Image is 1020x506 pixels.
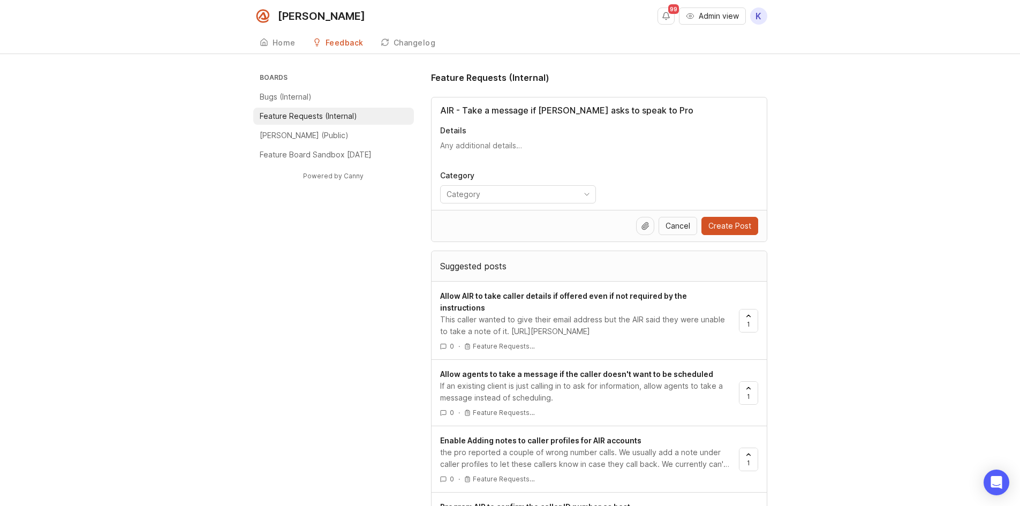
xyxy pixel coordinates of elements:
[253,127,414,144] a: [PERSON_NAME] (Public)
[258,71,414,86] h3: Boards
[440,125,758,136] p: Details
[260,111,357,122] p: Feature Requests (Internal)
[260,149,372,160] p: Feature Board Sandbox [DATE]
[739,309,758,333] button: 1
[440,435,739,484] a: Enable Adding notes to caller profiles for AIR accountsthe pro reported a couple of wrong number ...
[458,408,460,417] div: ·
[747,320,750,329] span: 1
[578,190,595,199] svg: toggle icon
[668,4,679,14] span: 99
[440,104,758,117] input: Title
[739,448,758,471] button: 1
[431,71,549,84] h1: Feature Requests (Internal)
[458,474,460,484] div: ·
[658,7,675,25] button: Notifications
[473,409,535,417] p: Feature Requests…
[326,39,364,47] div: Feedback
[273,39,296,47] div: Home
[440,185,596,203] div: toggle menu
[659,217,697,235] button: Cancel
[278,11,365,21] div: [PERSON_NAME]
[473,342,535,351] p: Feature Requests…
[747,392,750,401] span: 1
[440,170,596,181] p: Category
[440,290,739,351] a: Allow AIR to take caller details if offered even if not required by the instructionsThis caller w...
[253,108,414,125] a: Feature Requests (Internal)
[306,32,370,54] a: Feedback
[984,470,1009,495] div: Open Intercom Messenger
[440,140,758,162] textarea: Details
[253,146,414,163] a: Feature Board Sandbox [DATE]
[473,475,535,484] p: Feature Requests…
[666,221,690,231] span: Cancel
[739,381,758,405] button: 1
[699,11,739,21] span: Admin view
[440,368,739,417] a: Allow agents to take a message if the caller doesn't want to be scheduledIf an existing client is...
[458,342,460,351] div: ·
[708,221,751,231] span: Create Post
[755,10,761,22] span: K
[440,369,713,379] span: Allow agents to take a message if the caller doesn't want to be scheduled
[253,6,273,26] img: Smith.ai logo
[450,342,454,351] span: 0
[450,408,454,417] span: 0
[253,88,414,105] a: Bugs (Internal)
[253,32,302,54] a: Home
[301,170,365,182] a: Powered by Canny
[440,314,730,337] div: This caller wanted to give their email address but the AIR said they were unable to take a note o...
[440,291,687,312] span: Allow AIR to take caller details if offered even if not required by the instructions
[394,39,436,47] div: Changelog
[750,7,767,25] button: K
[432,251,767,281] div: Suggested posts
[374,32,442,54] a: Changelog
[447,188,577,200] input: Category
[701,217,758,235] button: Create Post
[440,380,730,404] div: If an existing client is just calling in to ask for information, allow agents to take a message i...
[679,7,746,25] button: Admin view
[260,130,349,141] p: [PERSON_NAME] (Public)
[440,436,641,445] span: Enable Adding notes to caller profiles for AIR accounts
[440,447,730,470] div: the pro reported a couple of wrong number calls. We usually add a note under caller profiles to l...
[260,92,312,102] p: Bugs (Internal)
[747,458,750,467] span: 1
[450,474,454,484] span: 0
